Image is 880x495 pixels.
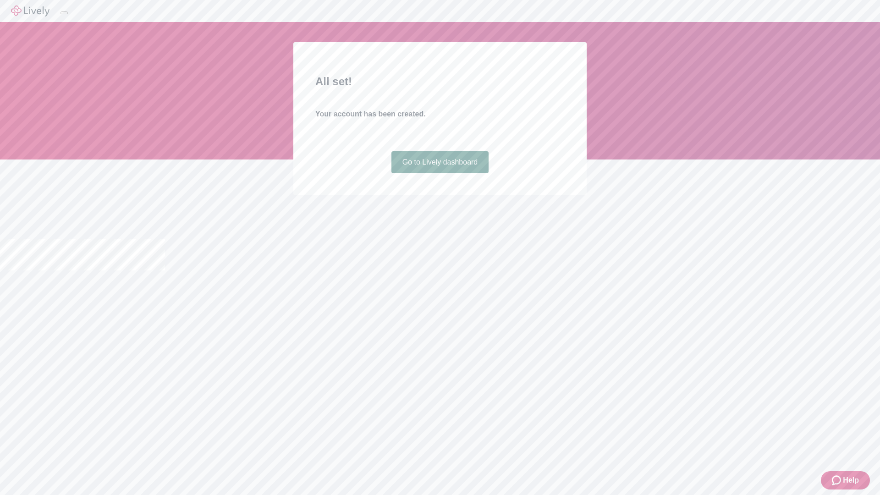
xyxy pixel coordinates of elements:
[821,471,870,489] button: Zendesk support iconHelp
[60,11,68,14] button: Log out
[832,475,843,486] svg: Zendesk support icon
[391,151,489,173] a: Go to Lively dashboard
[315,73,565,90] h2: All set!
[315,109,565,120] h4: Your account has been created.
[11,5,49,16] img: Lively
[843,475,859,486] span: Help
